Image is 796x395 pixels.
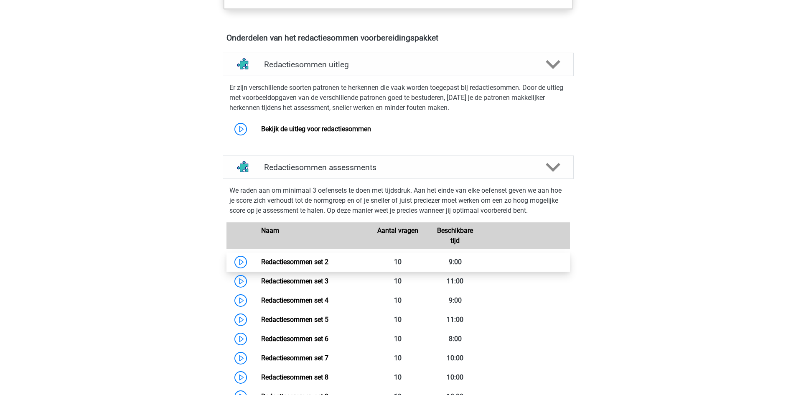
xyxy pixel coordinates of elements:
[261,335,328,343] a: Redactiesommen set 6
[369,226,427,246] div: Aantal vragen
[264,60,532,69] h4: Redactiesommen uitleg
[261,296,328,304] a: Redactiesommen set 4
[261,125,371,133] a: Bekijk de uitleg voor redactiesommen
[233,157,254,178] img: redactiesommen assessments
[229,186,567,216] p: We raden aan om minimaal 3 oefensets te doen met tijdsdruk. Aan het einde van elke oefenset geven...
[261,316,328,324] a: Redactiesommen set 5
[261,373,328,381] a: Redactiesommen set 8
[261,354,328,362] a: Redactiesommen set 7
[219,53,577,76] a: uitleg Redactiesommen uitleg
[427,226,484,246] div: Beschikbare tijd
[255,226,369,246] div: Naam
[229,83,567,113] p: Er zijn verschillende soorten patronen te herkennen die vaak worden toegepast bij redactiesommen....
[261,258,328,266] a: Redactiesommen set 2
[233,54,254,75] img: redactiesommen uitleg
[264,163,532,172] h4: Redactiesommen assessments
[219,155,577,179] a: assessments Redactiesommen assessments
[261,277,328,285] a: Redactiesommen set 3
[226,33,570,43] h4: Onderdelen van het redactiesommen voorbereidingspakket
